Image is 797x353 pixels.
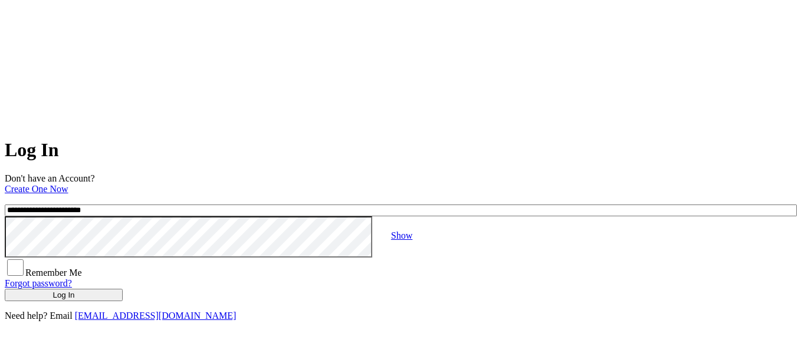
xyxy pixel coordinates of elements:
a: [EMAIL_ADDRESS][DOMAIN_NAME] [75,311,237,321]
span: Remember Me [25,268,82,278]
a: Create One Now [5,184,68,194]
p: Need help? Email [5,311,792,321]
p: Don't have an Account? [5,173,792,194]
h1: Log In [5,139,792,161]
button: Log In [5,289,123,301]
a: Show [391,230,412,240]
a: Forgot password? [5,278,72,288]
